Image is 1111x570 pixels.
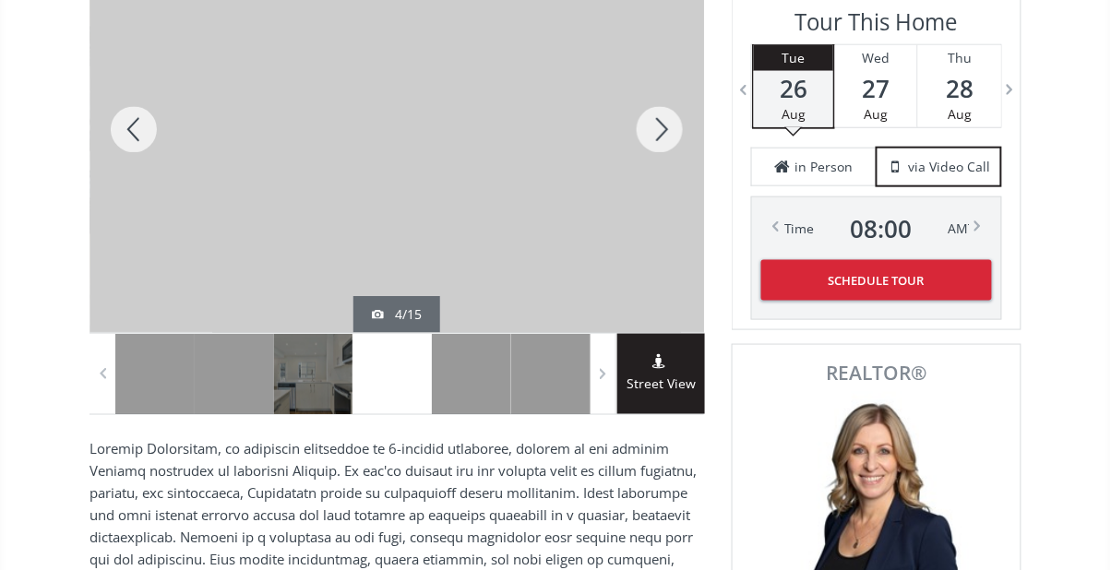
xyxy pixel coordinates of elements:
span: Aug [782,105,806,123]
div: Tue [754,45,833,71]
div: Time AM [784,216,969,242]
div: 4/15 [372,305,422,324]
span: REALTOR® [753,363,1000,383]
span: Street View [617,374,705,395]
div: Wed [835,45,917,71]
span: 26 [754,76,833,101]
span: via Video Call [908,158,990,176]
span: Aug [865,105,889,123]
span: in Person [795,158,854,176]
span: 28 [918,76,1001,101]
button: Schedule Tour [761,260,992,301]
h3: Tour This Home [751,9,1002,44]
span: Aug [948,105,972,123]
span: 08 : 00 [851,216,913,242]
span: 27 [835,76,917,101]
div: Thu [918,45,1001,71]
